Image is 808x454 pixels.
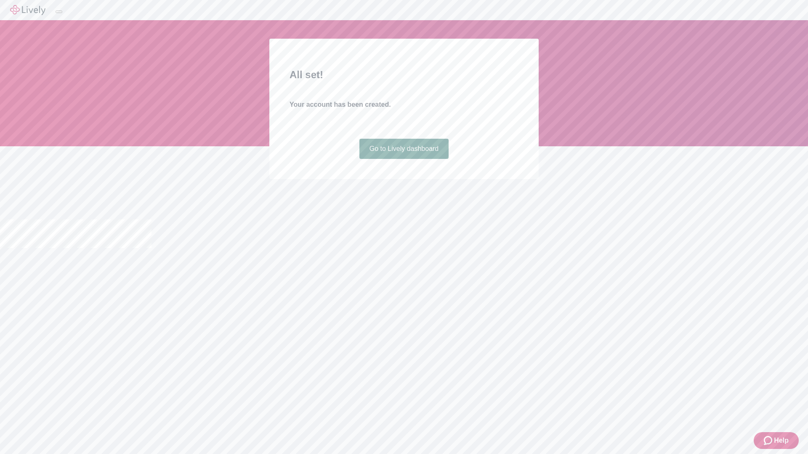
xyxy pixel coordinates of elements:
[764,436,774,446] svg: Zendesk support icon
[56,11,62,13] button: Log out
[774,436,789,446] span: Help
[359,139,449,159] a: Go to Lively dashboard
[290,67,518,82] h2: All set!
[10,5,45,15] img: Lively
[290,100,518,110] h4: Your account has been created.
[754,432,799,449] button: Zendesk support iconHelp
